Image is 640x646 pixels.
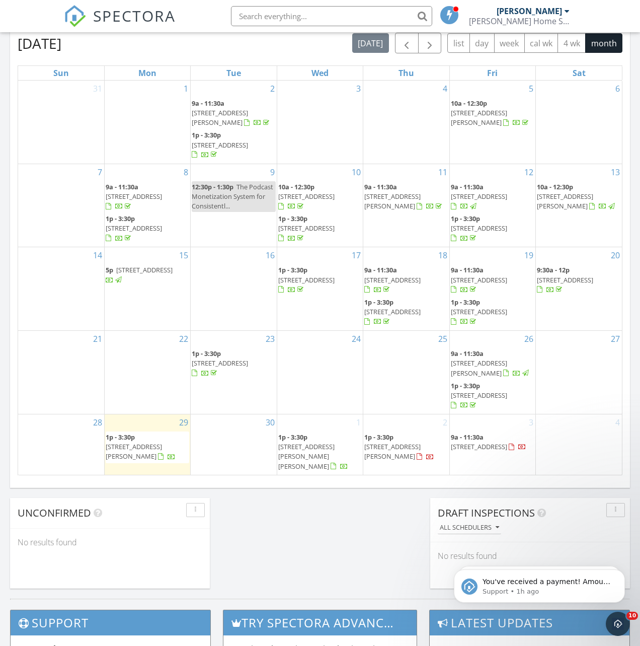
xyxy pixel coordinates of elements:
a: 10a - 12:30p [STREET_ADDRESS] [278,182,335,210]
span: 10 [626,612,638,620]
a: 10a - 12:30p [STREET_ADDRESS] [278,181,362,213]
a: Go to September 1, 2025 [182,81,190,97]
td: Go to October 3, 2025 [449,414,535,475]
a: 9a - 11:30a [STREET_ADDRESS][PERSON_NAME] [192,98,275,129]
a: 9a - 11:30a [STREET_ADDRESS] [106,181,189,213]
a: 1p - 3:30p [STREET_ADDRESS] [192,348,275,380]
button: month [585,33,622,53]
iframe: Intercom notifications message [439,548,640,619]
a: Thursday [396,66,416,80]
a: 10a - 12:30p [STREET_ADDRESS][PERSON_NAME] [451,98,534,129]
a: 1p - 3:30p [STREET_ADDRESS][PERSON_NAME] [364,432,448,463]
a: 1p - 3:30p [STREET_ADDRESS] [451,381,507,409]
td: Go to September 29, 2025 [104,414,190,475]
span: [STREET_ADDRESS] [278,275,335,284]
a: 1p - 3:30p [STREET_ADDRESS] [278,264,362,296]
span: Unconfirmed [18,506,91,520]
span: You've received a payment! Amount $690.00 Fee $19.28 Net $670.72 Transaction # pi_3SChiRK7snlDGpR... [44,29,172,158]
a: 1p - 3:30p [STREET_ADDRESS][PERSON_NAME] [364,433,434,461]
span: 1p - 3:30p [278,433,307,442]
span: 1p - 3:30p [106,433,135,442]
span: 9a - 11:30a [451,349,484,358]
td: Go to October 2, 2025 [363,414,449,475]
a: Go to September 22, 2025 [177,331,190,347]
a: Go to September 30, 2025 [264,414,277,430]
span: [STREET_ADDRESS][PERSON_NAME] [451,358,507,377]
a: 1p - 3:30p [STREET_ADDRESS] [192,129,275,161]
a: Go to October 2, 2025 [441,414,449,430]
a: Go to September 3, 2025 [354,81,363,97]
a: 1p - 3:30p [STREET_ADDRESS] [364,298,421,326]
button: list [447,33,470,53]
span: [STREET_ADDRESS][PERSON_NAME] [451,108,507,127]
h3: Try spectora advanced [DATE] [223,610,417,635]
td: Go to August 31, 2025 [18,81,104,164]
a: 5p [STREET_ADDRESS] [106,265,173,284]
span: 9a - 11:30a [451,182,484,191]
button: week [494,33,525,53]
span: 1p - 3:30p [451,214,480,223]
a: Go to September 12, 2025 [522,164,535,180]
td: Go to September 22, 2025 [104,331,190,414]
img: The Best Home Inspection Software - Spectora [64,5,86,27]
span: 1p - 3:30p [364,298,393,307]
span: 1p - 3:30p [192,349,221,358]
button: 4 wk [557,33,586,53]
a: 9a - 11:30a [STREET_ADDRESS] [451,264,534,296]
td: Go to October 4, 2025 [536,414,622,475]
a: Go to September 8, 2025 [182,164,190,180]
span: [STREET_ADDRESS][PERSON_NAME] [364,192,421,210]
span: SPECTORA [93,5,176,26]
a: SPECTORA [64,14,176,35]
a: 1p - 3:30p [STREET_ADDRESS][PERSON_NAME] [106,433,176,461]
iframe: Intercom live chat [606,612,630,636]
span: [STREET_ADDRESS] [451,224,507,233]
p: Message from Support, sent 1h ago [44,39,174,48]
a: Go to September 14, 2025 [91,247,104,263]
a: 5p [STREET_ADDRESS] [106,264,189,286]
a: 10a - 12:30p [STREET_ADDRESS][PERSON_NAME] [451,99,530,127]
a: 1p - 3:30p [STREET_ADDRESS] [278,213,362,245]
td: Go to September 19, 2025 [449,247,535,331]
a: Go to September 5, 2025 [527,81,535,97]
td: Go to September 3, 2025 [277,81,363,164]
span: [STREET_ADDRESS] [116,265,173,274]
span: [STREET_ADDRESS] [278,224,335,233]
a: 10a - 12:30p [STREET_ADDRESS][PERSON_NAME] [537,182,616,210]
a: Go to September 18, 2025 [436,247,449,263]
span: 10a - 12:30p [451,99,487,108]
a: 1p - 3:30p [STREET_ADDRESS] [364,297,448,328]
a: 1p - 3:30p [STREET_ADDRESS] [278,265,335,294]
span: The Podcast Monetization System for Consistentl... [192,182,273,210]
a: Friday [485,66,500,80]
button: Next month [418,33,442,53]
td: Go to October 1, 2025 [277,414,363,475]
span: [STREET_ADDRESS] [451,442,507,451]
td: Go to September 26, 2025 [449,331,535,414]
span: 9a - 11:30a [364,265,397,274]
div: All schedulers [440,524,499,531]
a: Go to September 9, 2025 [268,164,277,180]
td: Go to September 1, 2025 [104,81,190,164]
a: 9a - 11:30a [STREET_ADDRESS] [364,264,448,296]
button: Previous month [395,33,419,53]
a: Go to September 10, 2025 [350,164,363,180]
a: 9a - 11:30a [STREET_ADDRESS] [451,182,507,210]
td: Go to September 10, 2025 [277,164,363,247]
a: Go to September 25, 2025 [436,331,449,347]
div: No results found [430,542,630,569]
a: 1p - 3:30p [STREET_ADDRESS][PERSON_NAME][PERSON_NAME] [278,432,362,473]
a: Go to September 16, 2025 [264,247,277,263]
td: Go to September 6, 2025 [536,81,622,164]
td: Go to September 5, 2025 [449,81,535,164]
td: Go to September 8, 2025 [104,164,190,247]
a: 9a - 11:30a [STREET_ADDRESS] [451,181,534,213]
a: 9a - 11:30a [STREET_ADDRESS] [364,265,421,294]
span: 9:30a - 12p [537,265,570,274]
td: Go to September 23, 2025 [191,331,277,414]
span: 1p - 3:30p [278,214,307,223]
span: Draft Inspections [438,506,535,520]
span: 9a - 11:30a [451,265,484,274]
td: Go to September 25, 2025 [363,331,449,414]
